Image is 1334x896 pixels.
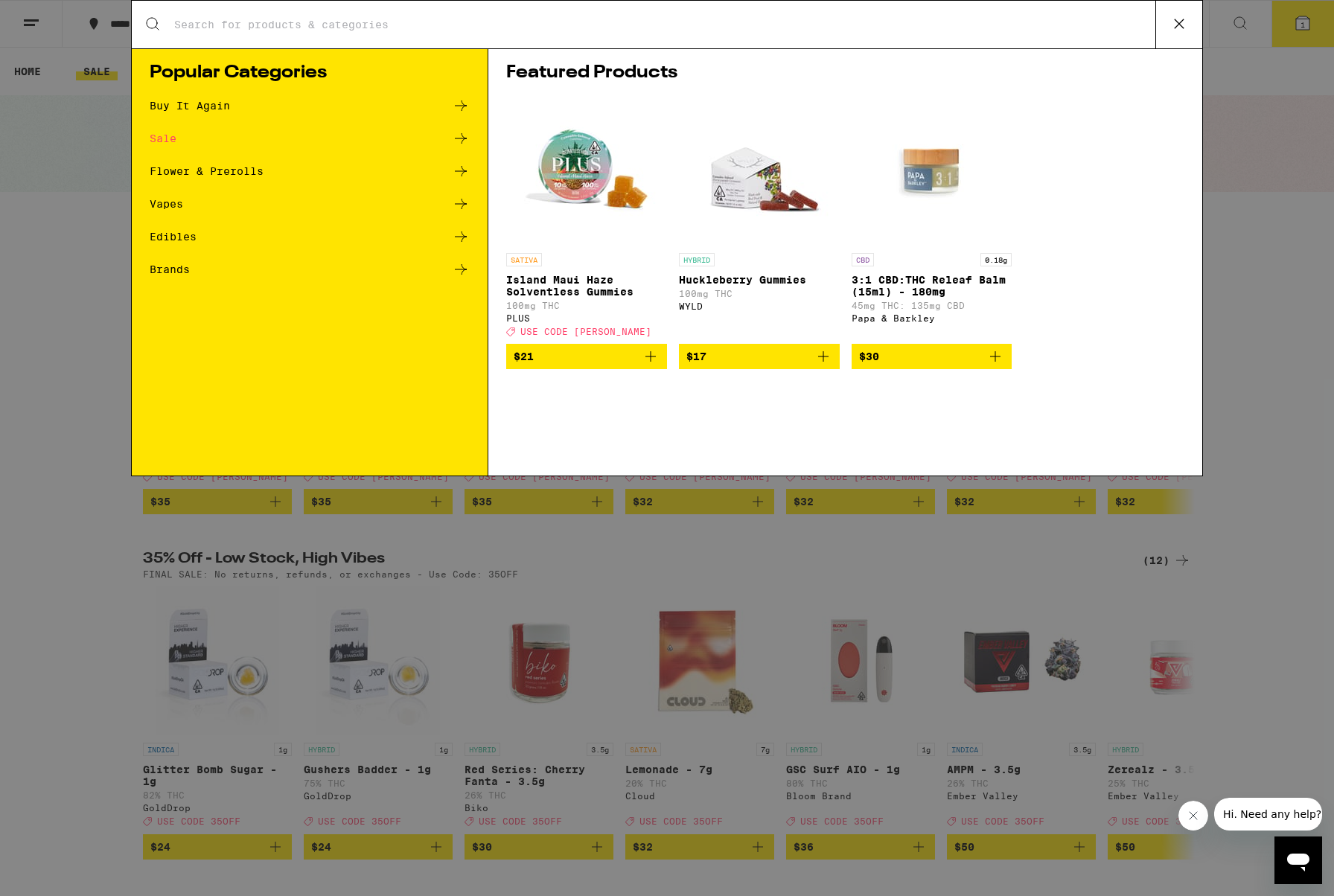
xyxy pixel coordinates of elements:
img: WYLD - Huckleberry Gummies [685,97,834,246]
h1: Popular Categories [150,64,470,82]
p: CBD [852,253,874,266]
p: 45mg THC: 135mg CBD [852,301,1012,310]
div: Sale [150,133,176,144]
p: 100mg THC [679,289,840,298]
div: Papa & Barkley [852,313,1012,323]
p: SATIVA [506,253,542,266]
span: $21 [514,351,534,362]
p: HYBRID [679,253,715,266]
button: Add to bag [852,344,1012,369]
iframe: Button to launch messaging window [1274,836,1322,884]
p: 100mg THC [506,301,667,310]
p: Island Maui Haze Solventless Gummies [506,274,667,298]
div: Vapes [150,199,183,209]
img: PLUS - Island Maui Haze Solventless Gummies [512,97,661,246]
span: USE CODE [PERSON_NAME] [520,327,651,336]
a: Buy It Again [150,97,470,115]
div: PLUS [506,313,667,323]
span: $30 [859,351,879,362]
span: $17 [686,351,706,362]
a: Open page for 3:1 CBD:THC Releaf Balm (15ml) - 180mg from Papa & Barkley [852,97,1012,344]
a: Open page for Island Maui Haze Solventless Gummies from PLUS [506,97,667,344]
a: Sale [150,129,470,147]
button: Add to bag [679,344,840,369]
p: Huckleberry Gummies [679,274,840,286]
a: Open page for Huckleberry Gummies from WYLD [679,97,840,344]
div: Brands [150,264,190,275]
iframe: Close message [1178,801,1208,831]
img: Papa & Barkley - 3:1 CBD:THC Releaf Balm (15ml) - 180mg [857,97,1006,246]
iframe: Message from company [1214,798,1322,831]
div: Buy It Again [150,100,230,111]
h1: Featured Products [506,64,1184,82]
p: 0.18g [980,253,1012,266]
a: Edibles [150,228,470,246]
a: Brands [150,260,470,278]
div: Flower & Prerolls [150,166,264,176]
a: Vapes [150,195,470,213]
a: Flower & Prerolls [150,162,470,180]
input: Search for products & categories [173,18,1155,31]
button: Add to bag [506,344,667,369]
p: 3:1 CBD:THC Releaf Balm (15ml) - 180mg [852,274,1012,298]
div: WYLD [679,301,840,311]
div: Edibles [150,231,197,242]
